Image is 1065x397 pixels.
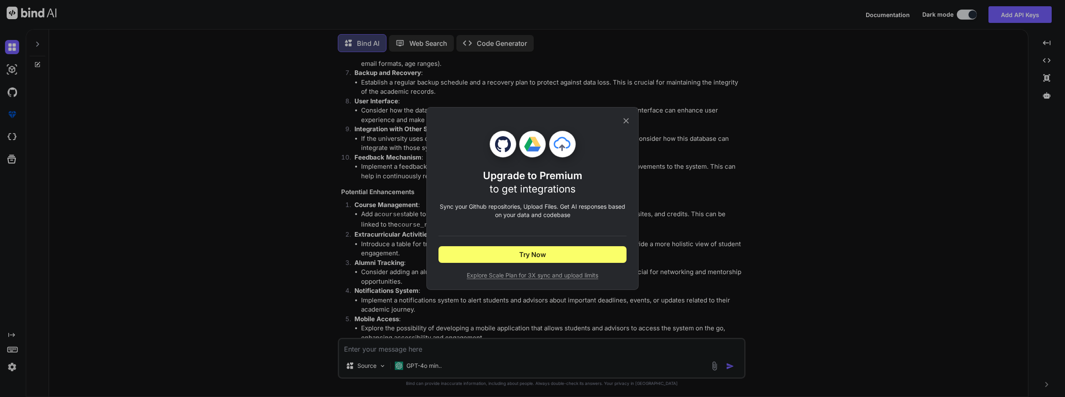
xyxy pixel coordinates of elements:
span: Try Now [519,250,546,260]
h1: Upgrade to Premium [483,169,582,196]
span: Explore Scale Plan for 3X sync and upload limits [438,271,627,280]
button: Try Now [438,246,627,263]
p: Sync your Github repositories, Upload Files. Get AI responses based on your data and codebase [438,202,627,219]
span: to get integrations [490,183,576,195]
